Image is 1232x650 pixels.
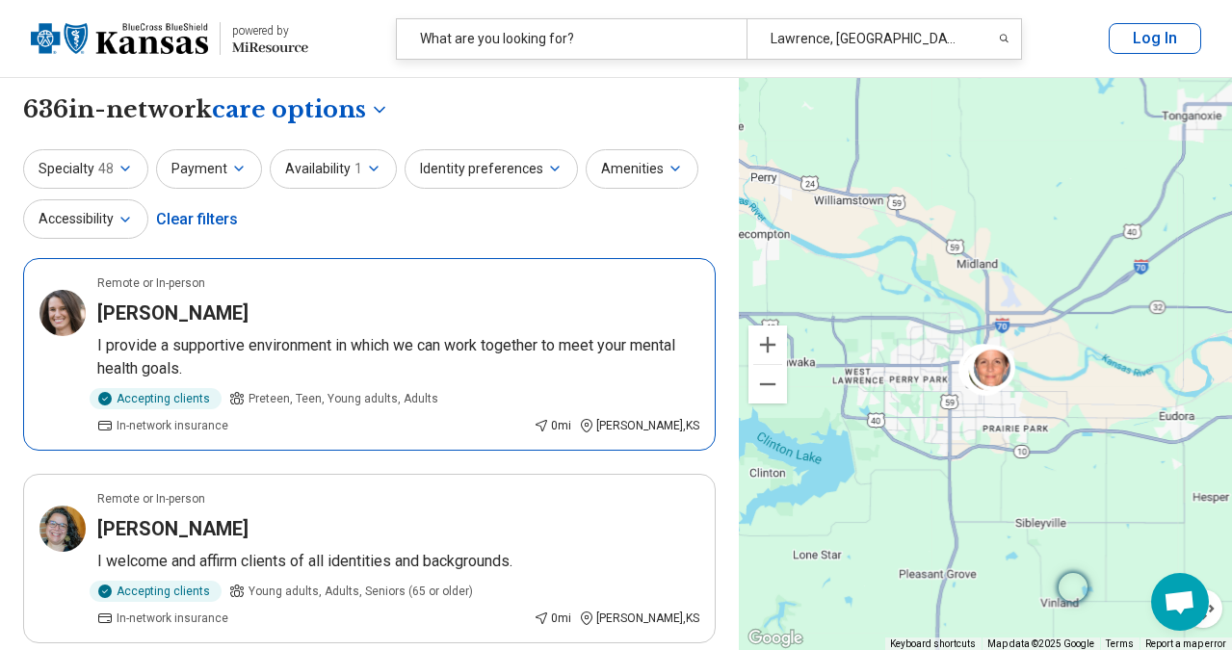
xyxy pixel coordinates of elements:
[534,610,571,627] div: 0 mi
[23,199,148,239] button: Accessibility
[117,610,228,627] span: In-network insurance
[960,344,1007,390] div: 7
[1151,573,1209,631] div: Open chat
[249,583,473,600] span: Young adults, Adults, Seniors (65 or older)
[98,159,114,179] span: 48
[97,274,205,292] p: Remote or In-person
[747,19,980,59] div: Lawrence, [GEOGRAPHIC_DATA], [GEOGRAPHIC_DATA]
[1109,23,1201,54] button: Log In
[117,417,228,434] span: In-network insurance
[249,390,438,407] span: Preteen, Teen, Young adults, Adults
[397,19,747,59] div: What are you looking for?
[270,149,397,189] button: Availability1
[579,417,699,434] div: [PERSON_NAME] , KS
[586,149,698,189] button: Amenities
[31,15,208,62] img: Blue Cross Blue Shield Kansas
[748,325,787,364] button: Zoom in
[156,196,238,243] div: Clear filters
[1145,638,1226,649] a: Report a map error
[31,15,308,62] a: Blue Cross Blue Shield Kansaspowered by
[23,149,148,189] button: Specialty48
[90,581,222,602] div: Accepting clients
[156,149,262,189] button: Payment
[579,610,699,627] div: [PERSON_NAME] , KS
[405,149,578,189] button: Identity preferences
[534,417,571,434] div: 0 mi
[90,388,222,409] div: Accepting clients
[97,299,249,326] h3: [PERSON_NAME]
[97,515,249,542] h3: [PERSON_NAME]
[97,490,205,507] p: Remote or In-person
[748,365,787,403] button: Zoom out
[212,93,366,126] span: care options
[1106,638,1134,649] a: Terms (opens in new tab)
[987,638,1094,649] span: Map data ©2025 Google
[354,159,362,179] span: 1
[97,550,699,573] p: I welcome and affirm clients of all identities and backgrounds.
[212,93,389,126] button: Care options
[232,22,308,39] div: powered by
[97,334,699,380] p: I provide a supportive environment in which we can work together to meet your mental health goals.
[23,93,389,126] h1: 636 in-network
